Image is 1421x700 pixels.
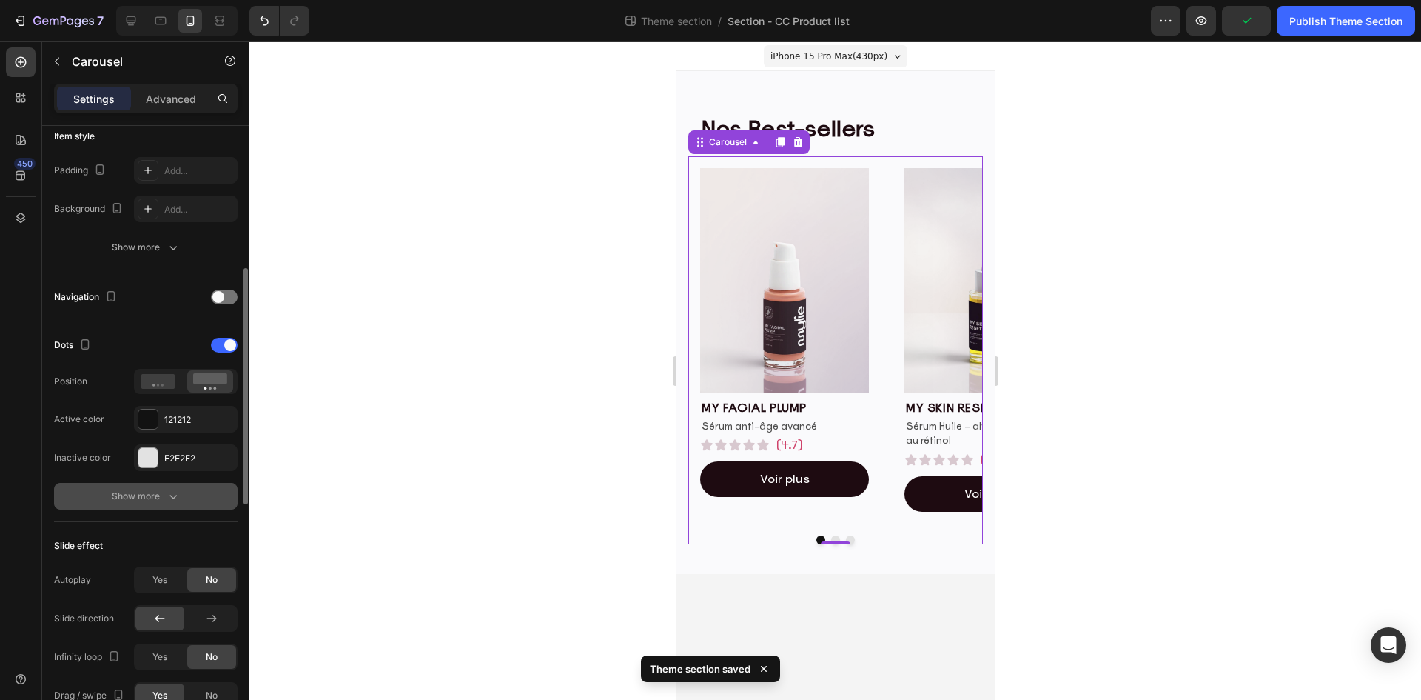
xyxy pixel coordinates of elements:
div: Slide effect [54,539,103,553]
div: Position [54,375,87,388]
h2: my skin reset [228,358,397,376]
p: 7 [97,12,104,30]
p: Settings [73,91,115,107]
span: Section - CC Product list [728,13,850,29]
p: (4.8) [304,410,332,427]
p: Carousel [72,53,198,70]
button: Dot [155,494,164,503]
button: Show more [54,483,238,510]
span: No [206,573,218,587]
div: Add... [164,164,234,178]
div: Open Intercom Messenger [1371,627,1406,663]
span: Theme section [638,13,715,29]
img: gempages_575662355329843743-48868b0d-8320-4d90-9aea-cf4b91e6ab37.png [228,127,397,352]
div: Undo/Redo [249,6,309,36]
button: Dot [140,494,149,503]
button: Dot [169,494,178,503]
div: Carousel [30,94,73,107]
div: Autoplay [54,573,91,587]
span: No [206,650,218,664]
div: Background [54,199,126,219]
div: 121212 [164,413,234,427]
iframe: Design area [676,41,995,700]
div: Publish Theme Section [1289,13,1402,29]
span: Yes [152,573,167,587]
div: Navigation [54,287,120,307]
div: 450 [14,158,36,170]
div: Inactive color [54,451,111,464]
div: Padding [54,161,109,181]
div: Add... [164,203,234,216]
div: Item style [54,130,95,143]
button: Show more [54,234,238,261]
div: Infinity loop [54,647,123,667]
div: Dots [54,336,94,356]
div: Active color [54,413,104,426]
div: Show more [112,489,181,504]
span: Yes [152,650,167,664]
p: Advanced [146,91,196,107]
button: Publish Theme Section [1277,6,1415,36]
span: / [718,13,722,29]
p: Voir plus [288,444,337,461]
button: 7 [6,6,110,36]
div: Slide direction [54,612,114,625]
p: Sérum Huile – alternative naturelle au rétinol [229,378,395,407]
p: Theme section saved [650,661,750,676]
div: Show more [112,240,181,255]
div: E2E2E2 [164,452,234,465]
